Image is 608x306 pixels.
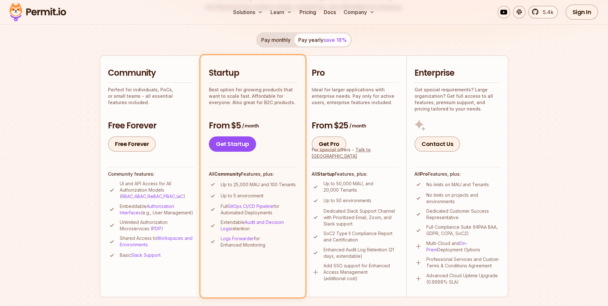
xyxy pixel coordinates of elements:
[420,171,428,177] strong: Pro
[426,181,489,188] p: No limits on MAU and Tenants
[221,236,254,241] a: Logs Forwarder
[221,219,284,231] a: Audit and Decision Logs
[209,120,297,132] h3: From $5
[120,252,161,258] p: Basic
[323,208,399,227] p: Dedicated Slack Support Channel with Prioritized Email, Zoom, and Slack support
[134,194,146,199] a: ABAC
[312,136,346,152] a: Get Pro
[426,256,500,269] p: Professional Services and Custom Terms & Conditions Agreement
[121,194,133,199] a: RBAC
[221,219,297,232] p: Extendable retention
[426,241,467,252] a: On-Prem
[120,219,194,232] p: Unlimited Authorization Microservices ( )
[120,235,194,248] p: Shared Access to
[221,181,296,188] p: Up to 25,000 MAU and 100 Tenants
[323,230,399,243] p: SoC2 Type II Compliance Report and Certification
[228,203,273,209] a: GitOps CI/CD Pipeline
[312,171,399,177] h4: All Features, plus:
[6,1,69,23] img: Permit logo
[349,123,366,129] span: / month
[528,6,558,19] a: 5.4k
[414,67,500,79] h2: Enterprise
[209,171,297,177] h4: All Features, plus:
[221,235,297,248] p: for Enhanced Monitoring
[242,123,259,129] span: / month
[323,197,371,204] p: Up to 50 environments
[312,87,399,106] p: Ideal for larger applications with enterprise needs. Pay only for active users, enterprise featur...
[312,120,399,132] h3: From $25
[426,192,500,205] p: No limits on projects and environments
[312,147,399,159] div: For special offers -
[120,203,194,216] p: Embeddable (e.g., User Management)
[426,208,500,221] p: Dedicated Customer Success Representative
[539,8,553,16] span: 5.4k
[426,224,500,237] p: Full Compliance Suite (HIPAA BAA, GDPR, CCPA, SoC2)
[323,263,399,282] p: Add SSO support for Enhanced Access Management (additional cost)
[321,6,338,19] a: Docs
[323,180,399,193] p: Up to 50,000 MAU, and 20,000 Tenants
[108,136,156,152] a: Free Forever
[152,226,161,231] a: PDP
[317,171,335,177] strong: Startup
[209,87,297,106] p: Best option for growing products that want to scale fast. Affordable for everyone. Also great for...
[566,4,598,20] a: Sign In
[177,194,183,199] a: IaC
[221,193,263,199] p: Up to 5 environment
[426,240,500,253] p: Multi-Cloud and Deployment Options
[131,252,161,258] a: Slack Support
[414,171,500,177] h4: All Features, plus:
[257,34,294,46] button: Pay monthly
[414,136,460,152] a: Contact Us
[209,136,256,152] a: Get Startup
[108,67,194,79] h2: Community
[214,171,241,177] strong: Community
[268,6,294,19] button: Learn
[426,272,500,285] p: Advanced Cloud Uptime Upgrade (0.9999% SLA)
[231,6,265,19] button: Solutions
[414,87,500,112] p: Got special requirements? Large organization? Get full access to all features, premium support, a...
[163,194,175,199] a: PBAC
[108,171,194,177] h4: Community features:
[323,247,399,259] p: Enhanced Audit Log Retention (21 days, extendable)
[108,120,194,132] h3: Free Forever
[120,203,174,215] a: Authorization Interfaces
[148,194,162,199] a: ReBAC
[108,87,194,106] p: Perfect for individuals, PoCs, or small teams - all essential features included.
[341,6,377,19] button: Company
[312,67,399,79] h2: Pro
[209,67,297,79] h2: Startup
[297,6,319,19] a: Pricing
[120,180,194,200] p: UI and API Access for All Authorization Models ( , , , , )
[221,203,297,216] p: Full for Automated Deployments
